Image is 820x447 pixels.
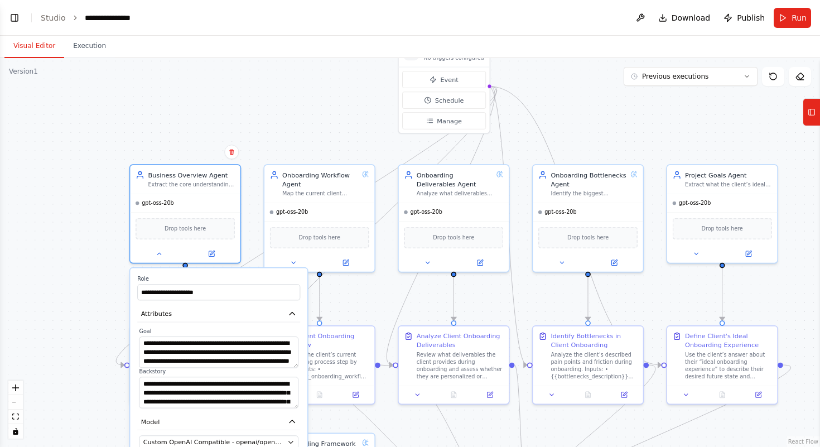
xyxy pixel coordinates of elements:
button: Open in side panel [340,390,371,400]
button: Open in side panel [589,257,640,268]
nav: breadcrumb [41,12,142,23]
div: Extract the core understanding of the client’s business — who they serve, what they sell, and how... [148,181,235,189]
button: Previous executions [624,67,758,86]
button: Delete node [224,145,239,159]
div: Onboarding Bottlenecks AgentIdentify the biggest inefficiencies and friction points in the client... [532,164,644,272]
span: Previous executions [642,72,708,81]
p: No triggers configured [424,54,484,61]
button: Publish [719,8,769,28]
div: Identify the biggest inefficiencies and friction points in the client’s onboarding — manual tasks... [551,190,626,198]
button: Open in side panel [320,257,371,268]
div: Analyze what deliverables the client currently provides to new customers and identify their level... [417,190,493,198]
div: No triggers configuredEventScheduleManage [398,39,490,134]
button: toggle interactivity [8,424,23,439]
button: Execution [64,35,115,58]
button: zoom in [8,381,23,395]
button: No output available [435,390,472,400]
button: Open in side panel [743,390,774,400]
g: Edge from triggers to b29038db-79b9-438a-af67-4d248e358884 [489,82,527,369]
div: Use the client’s answer about their “ideal onboarding experience” to describe their desired futur... [685,352,772,380]
g: Edge from 93a7a911-0f69-4903-a3ce-b4b58d013118 to b88669f4-6be4-4af0-abc7-bc3447290dbd [449,277,458,320]
span: Drop tools here [567,233,609,242]
span: Model [141,417,160,426]
div: Onboarding Bottlenecks Agent [551,171,626,189]
div: Analyze the client’s current onboarding process step by step. Inputs: • {{current_onboarding_work... [282,352,369,380]
div: Business Overview AgentExtract the core understanding of the client’s business — who they serve, ... [129,164,242,263]
div: Project Goals Agent [685,171,772,180]
span: Event [441,75,459,84]
a: React Flow attribution [788,439,818,445]
div: Identify Bottlenecks in Client OnboardingAnalyze the client’s described pain points and friction ... [532,325,644,405]
div: Onboarding Workflow Agent [282,171,358,189]
button: Download [654,8,715,28]
span: Run [792,12,807,23]
button: Manage [402,112,486,129]
div: Onboarding Workflow AgentMap the current client onboarding workflow from intake to delivery, high... [263,164,375,272]
div: Map the current client onboarding workflow from intake to delivery, highlighting any automation a... [282,190,358,198]
span: Manage [437,116,462,125]
label: Role [137,275,300,282]
label: Goal [139,328,298,335]
button: No output available [703,390,741,400]
g: Edge from 7cab4502-d766-4309-92fa-32adca9f99be to b29038db-79b9-438a-af67-4d248e358884 [583,277,592,320]
span: Drop tools here [299,233,340,242]
div: Extract what the client’s ideal onboarding experience looks like and translate it into measurable... [685,181,772,189]
span: Download [672,12,711,23]
span: gpt-oss-20b [679,200,711,207]
div: React Flow controls [8,381,23,439]
div: Define Client's Ideal Onboarding ExperienceUse the client’s answer about their “ideal onboarding ... [666,325,778,405]
div: Version 1 [9,67,38,76]
div: Onboarding Deliverables AgentAnalyze what deliverables the client currently provides to new custo... [398,164,510,272]
div: Analyze Client Onboarding Deliverables [417,331,504,349]
div: Analyze the client’s described pain points and friction during onboarding. Inputs: • {{bottleneck... [551,352,638,380]
button: Schedule [402,92,486,108]
button: Attributes [137,306,300,323]
span: Drop tools here [702,224,743,233]
span: Drop tools here [433,233,474,242]
button: Open in side panel [186,248,237,259]
button: Open in side panel [723,248,774,259]
g: Edge from cf12ccc0-ce7b-435f-aa19-44b16d5a73de to 75360c11-74c6-4ce7-886f-671e9b9e2a1f [718,268,727,320]
button: fit view [8,410,23,424]
button: Visual Editor [4,35,64,58]
button: Open in side panel [609,390,639,400]
span: gpt-oss-20b [411,209,442,216]
div: Define Client's Ideal Onboarding Experience [685,331,772,349]
span: gpt-oss-20b [142,200,173,207]
button: No output available [569,390,607,400]
span: Attributes [141,309,172,318]
div: Map Client Onboarding Workflow [282,331,369,349]
span: gpt-oss-20b [276,209,308,216]
div: Identify Bottlenecks in Client Onboarding [551,331,638,349]
button: Show left sidebar [7,10,22,26]
button: Run [774,8,811,28]
a: Studio [41,13,66,22]
button: zoom out [8,395,23,410]
div: Business Overview Agent [148,171,235,180]
span: gpt-oss-20b [544,209,576,216]
span: Publish [737,12,765,23]
button: No output available [301,390,339,400]
button: Open in side panel [475,390,505,400]
div: Project Goals AgentExtract what the client’s ideal onboarding experience looks like and translate... [666,164,778,263]
button: Model [137,414,300,430]
span: Drop tools here [165,224,206,233]
span: Schedule [435,96,464,105]
span: Custom OpenAI Compatible - openai/openai/gpt-oss-20b (Local LM Studio) [143,438,284,446]
div: Review what deliverables the client provides during onboarding and assess whether they are person... [417,352,504,380]
div: Map Client Onboarding WorkflowAnalyze the client’s current onboarding process step by step. Input... [263,325,375,405]
div: Analyze Client Onboarding DeliverablesReview what deliverables the client provides during onboard... [398,325,510,405]
button: Event [402,71,486,88]
button: Open in side panel [455,257,505,268]
g: Edge from 19aa6bb9-da7d-4151-8dfb-7b972096ff75 to 12308a72-899b-40de-b807-92e86714b181 [315,277,324,320]
label: Backstory [139,368,298,375]
div: Onboarding Deliverables Agent [417,171,493,189]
